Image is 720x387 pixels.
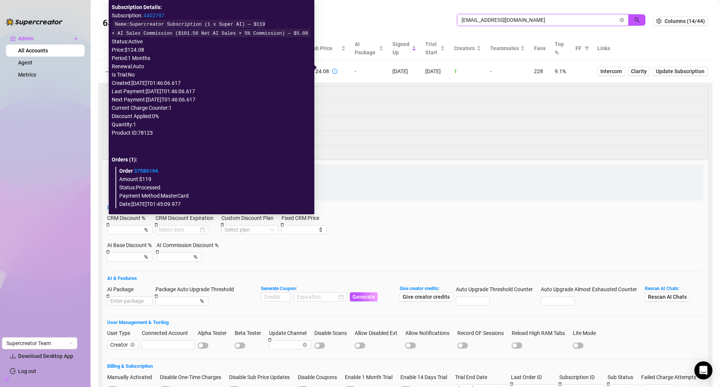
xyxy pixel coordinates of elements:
[490,44,519,52] span: Teammates
[18,60,32,66] a: Agent
[550,37,571,60] th: Top %
[388,37,421,60] th: Signed Up
[350,37,388,60] th: AI Package
[103,86,708,101] li: WhatsApp
[593,37,712,60] th: Links
[103,116,708,131] li: Google Search
[154,223,158,227] span: delete
[457,342,468,349] button: Record OF Sessions
[107,329,135,337] label: User Type
[107,241,157,249] label: AI Base Discount %
[665,18,705,24] span: Columns (14/44)
[314,342,325,349] button: Disable Scans
[160,373,226,381] label: Disable One-Time Charges
[656,68,705,74] span: Update Subscription
[112,4,162,10] strong: Subscription Details:
[282,214,324,222] label: Fixed CRM Price
[456,285,538,293] label: Auto Upgrade Threshold Counter
[10,353,16,359] span: download
[134,168,158,174] a: 37586194
[112,157,137,163] strong: Orders ( 1 ):
[405,329,454,337] label: Allow Notifications
[142,340,195,349] input: Connected Account
[573,342,583,349] button: Lite Mode
[103,17,170,29] h3: 63797 Accounts
[119,200,308,208] div: Date: [DATE]T01:45:09.977
[261,293,291,301] input: Credits
[112,104,311,112] div: Current Charge Counter: 1
[298,373,342,381] label: Disable Coupons
[297,293,337,301] input: Expiration
[345,373,397,381] label: Enable 1 Month Trial
[585,46,589,51] span: filter
[112,71,311,79] div: Is Trial: No
[18,32,72,45] span: Admin
[155,250,159,254] span: delete
[110,226,143,234] input: CRM Discount %
[235,329,266,337] label: Beta Tester
[405,342,416,349] button: Allow Notifications
[112,129,311,137] div: Product ID: 78123
[455,373,492,381] label: Trial End Date
[620,18,624,22] span: close-circle
[268,338,272,342] span: delete
[18,353,73,359] span: Download Desktop App
[392,40,411,57] span: Signed Up
[634,17,640,23] span: search
[110,253,143,261] input: AI Base Discount %
[119,168,158,174] strong: Order
[104,69,110,75] button: Collapse row
[457,329,509,337] label: Record OF Sessions
[112,46,311,54] div: Price: $124.08
[112,112,311,120] div: Discount Applied: 0 %
[198,342,208,349] button: Alpha Tester
[107,275,703,282] h5: AI & Features
[462,16,618,24] input: Search by UID / Name / Email / Creator Username
[486,37,529,60] th: Teammates
[198,329,232,337] label: Alpha Tester
[355,329,402,337] label: Allow Disabled Ext
[107,362,703,370] h5: Billing & Subscription
[119,183,308,192] div: Status: Processed
[119,192,308,200] div: Payment Method: MasterCard
[645,286,679,291] strong: Rescan AI Chats:
[583,43,591,54] span: filter
[107,296,152,306] input: AI Package
[229,373,295,381] label: Disable Sub Price Updates
[454,68,457,74] span: 1
[6,18,63,26] img: logo-BBDzfeDw.svg
[309,67,329,75] div: $124.08
[6,338,73,349] span: Supercreator Team
[106,223,110,227] span: delete
[490,68,492,74] span: -
[10,35,16,41] span: crown
[18,368,36,374] a: Log out
[653,67,708,76] button: Update Subscription
[107,285,138,293] label: AI Package
[541,285,642,293] label: Auto Upgrade Almost Exhausted Counter
[456,297,489,305] input: Auto Upgrade Threshold Counter
[155,214,218,222] label: CRM Discount Expiration
[653,17,708,26] button: Columns (14/44)
[597,67,625,76] a: Intercom
[400,286,439,291] strong: Give creator credits:
[269,329,311,337] label: Update Channel
[648,294,687,300] span: Rescan AI Chats
[510,382,514,386] span: delete
[608,373,638,381] label: Sub Status
[18,48,48,54] a: All Accounts
[575,44,582,52] span: FF
[158,226,198,234] input: CRM Discount Expiration
[403,294,450,300] span: Give creator credits
[112,37,311,46] div: Status: Active
[425,40,439,57] span: Trial Start
[555,68,566,74] span: 9.1%
[400,292,453,301] button: Give creator credits
[112,62,311,71] div: Renewal: Auto
[112,54,311,62] div: Period: 1 Months
[606,382,610,386] span: delete
[694,361,712,379] div: Open Intercom Messenger
[110,341,136,349] span: Creator
[107,214,150,222] label: CRM Discount %
[160,253,192,261] input: AI Commission Discount %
